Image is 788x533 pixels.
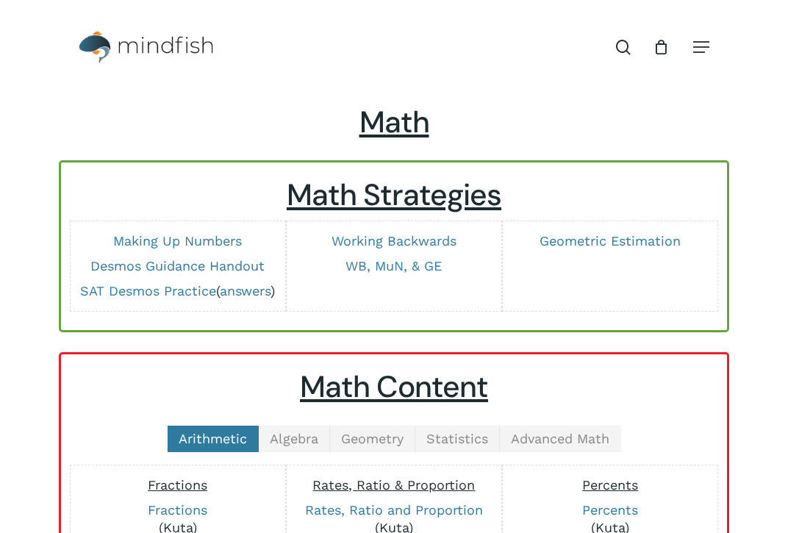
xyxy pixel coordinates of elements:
[168,426,259,452] a: Arithmetic
[259,426,330,452] a: Algebra
[582,502,638,518] a: Percents
[330,426,415,452] a: Geometry
[287,176,501,215] u: Math Strategies
[415,426,500,452] a: Statistics
[80,283,216,298] a: SAT Desmos Practice
[300,368,488,407] u: Math Content
[270,431,318,446] span: Algebra
[312,477,475,493] span: Rates, Ratio & Proportion
[113,233,242,248] a: Making Up Numbers
[345,258,442,273] a: WB, MuN, & GE
[179,431,247,446] span: Arithmetic
[359,103,429,142] span: Math
[341,431,404,446] span: Geometry
[148,477,207,493] span: Fractions
[305,502,483,518] a: Rates, Ratio and Proportion
[511,431,609,446] span: Advanced Math
[332,233,456,248] a: Working Backwards
[500,426,621,452] a: Advanced Math
[90,258,265,273] a: Desmos Guidance Handout
[582,477,638,493] span: Percents
[540,233,681,248] a: Geometric Estimation
[220,283,271,298] a: answers
[693,40,709,54] a: Navigation Menu
[426,431,488,446] span: Statistics
[148,502,207,518] a: Fractions
[59,20,729,75] header: Main Menu
[653,39,669,55] a: Cart
[78,282,278,300] p: ( )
